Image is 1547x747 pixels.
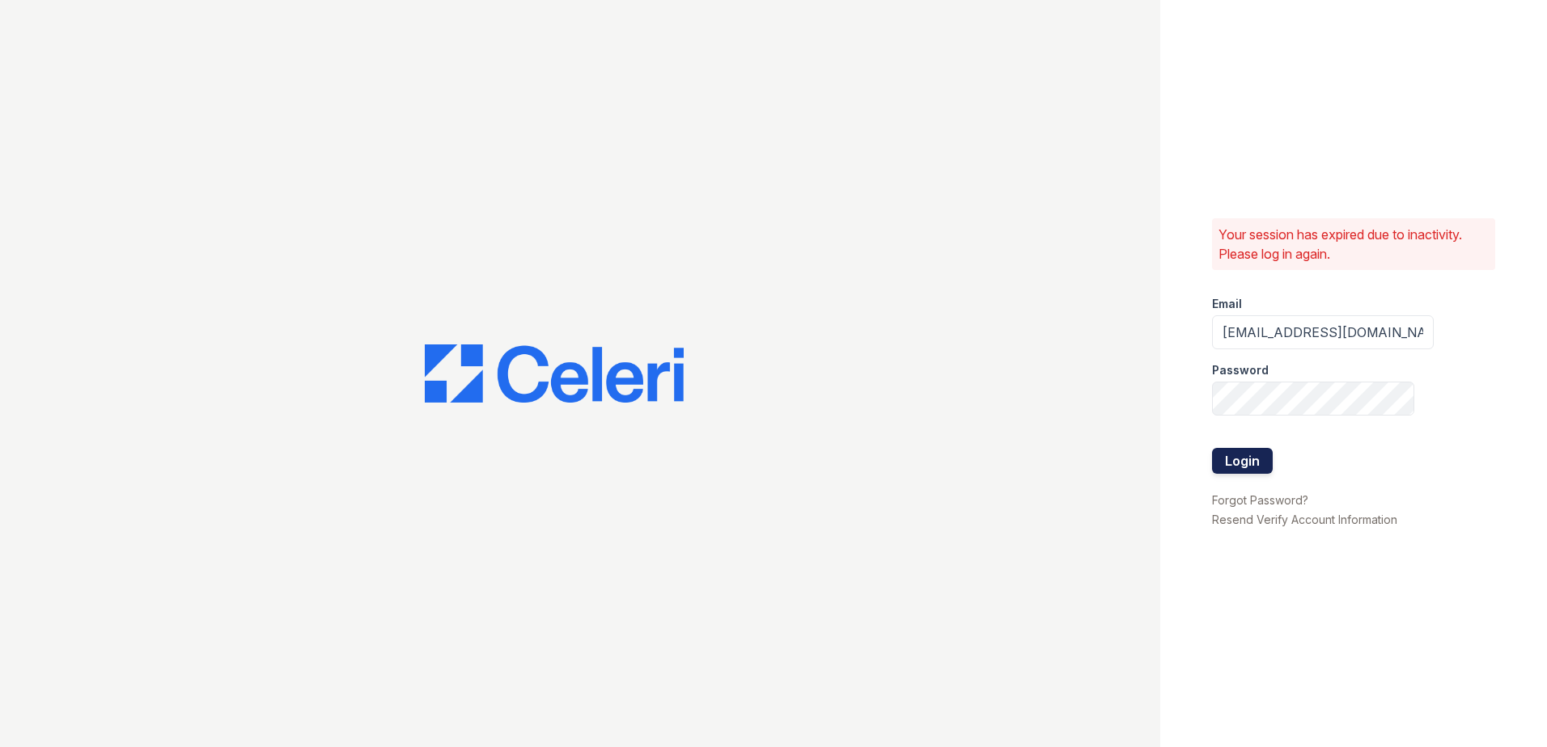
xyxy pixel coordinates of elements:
[1219,225,1489,264] p: Your session has expired due to inactivity. Please log in again.
[425,344,684,403] img: CE_Logo_Blue-a8612792a0a2168367f1c8372b55b34899dd931a85d93a1a3d3e32e68fde9ad4.png
[1212,362,1269,378] label: Password
[1212,296,1242,312] label: Email
[1212,448,1273,474] button: Login
[1212,493,1308,507] a: Forgot Password?
[1212,513,1397,526] a: Resend Verify Account Information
